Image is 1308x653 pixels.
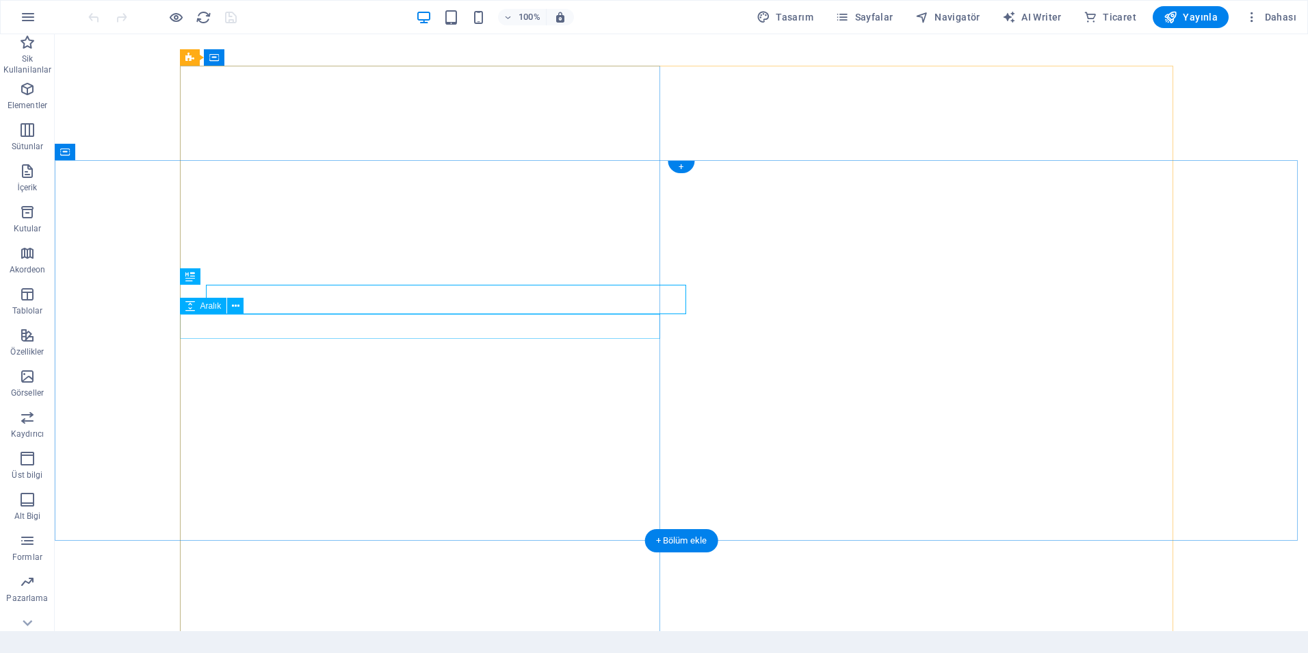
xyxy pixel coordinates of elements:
p: Pazarlama [6,593,48,604]
span: Sayfalar [835,10,893,24]
span: Aralık [200,302,222,310]
button: Navigatör [910,6,986,28]
span: Tasarım [757,10,813,24]
p: Sütunlar [12,141,44,152]
p: Görseller [11,387,44,398]
button: 100% [498,9,547,25]
button: Ön izleme modundan çıkıp düzenlemeye devam etmek için buraya tıklayın [168,9,184,25]
i: Sayfayı yeniden yükleyin [196,10,211,25]
button: Dahası [1240,6,1302,28]
div: Tasarım (Ctrl+Alt+Y) [751,6,819,28]
p: Üst bilgi [12,470,42,481]
span: AI Writer [1002,10,1062,24]
span: Navigatör [915,10,980,24]
p: Elementler [8,100,47,111]
span: Dahası [1245,10,1296,24]
p: Özellikler [10,346,44,357]
div: + Bölüm ekle [645,529,718,552]
p: Akordeon [10,264,46,275]
p: Tablolar [12,305,43,316]
p: Kutular [14,223,42,234]
i: Yeniden boyutlandırmada yakınlaştırma düzeyini seçilen cihaza uyacak şekilde otomatik olarak ayarla. [554,11,566,23]
button: AI Writer [997,6,1067,28]
button: Sayfalar [830,6,899,28]
p: Formlar [12,552,42,563]
p: Kaydırıcı [11,428,44,439]
button: Ticaret [1078,6,1142,28]
span: Ticaret [1084,10,1136,24]
div: + [668,161,694,173]
span: Yayınla [1164,10,1218,24]
h6: 100% [519,9,540,25]
button: Yayınla [1153,6,1229,28]
p: Alt Bigi [14,511,41,522]
button: Tasarım [751,6,819,28]
p: İçerik [17,182,37,193]
button: reload [195,9,211,25]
